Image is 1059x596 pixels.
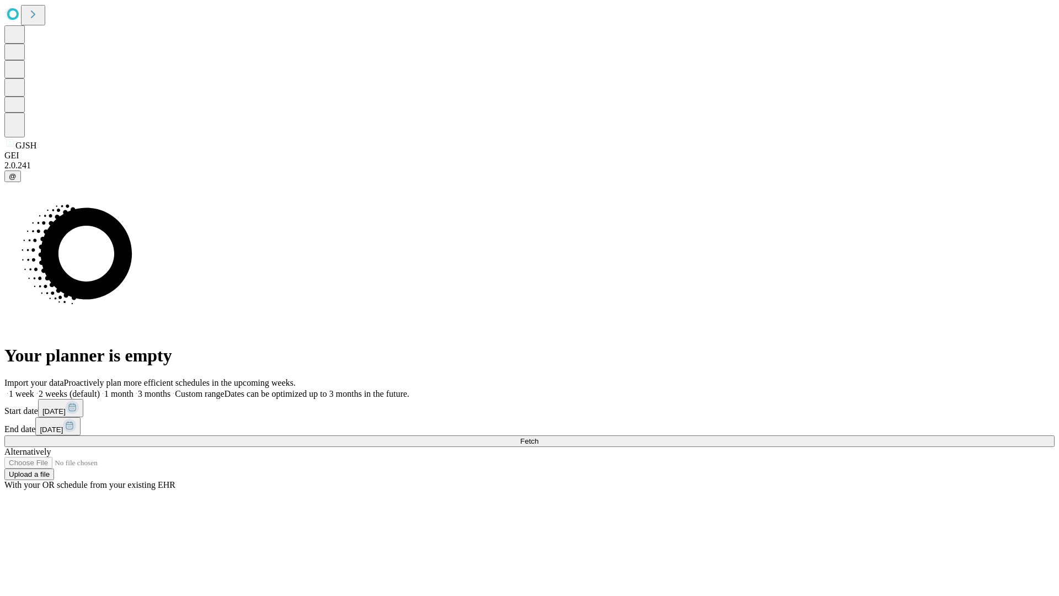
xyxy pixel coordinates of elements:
span: Alternatively [4,447,51,456]
button: [DATE] [35,417,81,435]
span: Custom range [175,389,224,398]
span: 3 months [138,389,170,398]
button: Upload a file [4,469,54,480]
span: 1 month [104,389,133,398]
span: [DATE] [40,425,63,434]
span: Proactively plan more efficient schedules in the upcoming weeks. [64,378,296,387]
span: @ [9,172,17,180]
div: 2.0.241 [4,161,1055,171]
div: GEI [4,151,1055,161]
span: [DATE] [42,407,66,416]
button: [DATE] [38,399,83,417]
span: Import your data [4,378,64,387]
span: 1 week [9,389,34,398]
button: @ [4,171,21,182]
button: Fetch [4,435,1055,447]
span: Dates can be optimized up to 3 months in the future. [224,389,409,398]
div: End date [4,417,1055,435]
span: 2 weeks (default) [39,389,100,398]
span: With your OR schedule from your existing EHR [4,480,175,489]
div: Start date [4,399,1055,417]
h1: Your planner is empty [4,345,1055,366]
span: Fetch [520,437,538,445]
span: GJSH [15,141,36,150]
